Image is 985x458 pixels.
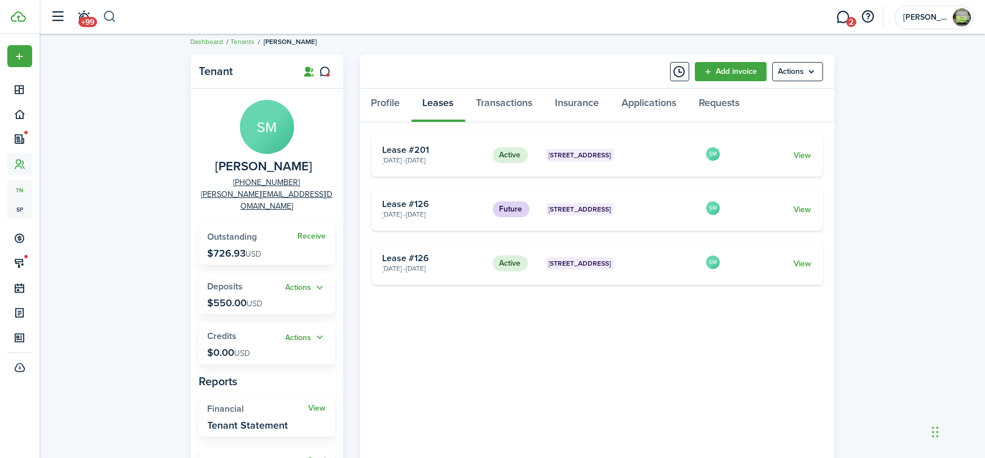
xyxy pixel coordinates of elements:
[383,263,484,274] card-description: [DATE] - [DATE]
[493,147,528,163] status: Active
[772,62,823,81] menu-btn: Actions
[11,11,26,22] img: TenantCloud
[286,281,326,294] button: Open menu
[208,280,243,293] span: Deposits
[298,232,326,241] a: Receive
[286,281,326,294] button: Actions
[688,89,751,122] a: Requests
[670,62,689,81] button: Timeline
[383,253,484,263] card-title: Lease #126
[544,89,611,122] a: Insurance
[208,404,309,414] widget-stats-title: Financial
[772,62,823,81] button: Open menu
[247,298,263,310] span: USD
[191,37,224,47] a: Dashboard
[846,17,856,27] span: 2
[465,89,544,122] a: Transactions
[493,256,528,271] status: Active
[199,188,335,212] a: [PERSON_NAME][EMAIL_ADDRESS][DOMAIN_NAME]
[199,65,290,78] panel-main-title: Tenant
[549,204,611,214] span: [STREET_ADDRESS]
[73,3,95,32] a: Notifications
[103,7,117,27] button: Search
[208,248,262,259] p: $726.93
[7,200,32,219] a: sp
[493,201,529,217] status: Future
[246,248,262,260] span: USD
[309,404,326,413] a: View
[199,373,335,390] panel-main-subtitle: Reports
[235,347,251,359] span: USD
[240,100,294,154] avatar-text: SM
[695,62,767,81] a: Add invoice
[383,145,484,155] card-title: Lease #201
[611,89,688,122] a: Applications
[286,331,326,344] button: Actions
[216,160,313,174] span: Stephanie Morey-Barry
[383,199,484,209] card-title: Lease #126
[794,204,811,215] a: View
[794,258,811,270] a: View
[549,150,611,160] span: [STREET_ADDRESS]
[7,45,32,67] button: Open menu
[264,37,317,47] span: [PERSON_NAME]
[208,297,263,309] p: $550.00
[859,7,878,27] button: Open resource center
[78,17,97,27] span: +99
[929,404,985,458] iframe: Chat Widget
[953,8,971,27] img: Rob
[208,420,288,431] widget-stats-description: Tenant Statement
[833,3,854,32] a: Messaging
[932,415,939,449] div: Drag
[360,89,411,122] a: Profile
[549,258,611,268] span: [STREET_ADDRESS]
[208,347,251,358] p: $0.00
[208,329,237,342] span: Credits
[286,331,326,344] button: Open menu
[7,180,32,200] a: tn
[208,230,257,243] span: Outstanding
[234,177,300,188] a: [PHONE_NUMBER]
[231,37,255,47] a: Tenants
[47,6,69,28] button: Open sidebar
[383,155,484,165] card-description: [DATE] - [DATE]
[794,149,811,161] a: View
[383,209,484,219] card-description: [DATE] - [DATE]
[903,14,948,21] span: Rob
